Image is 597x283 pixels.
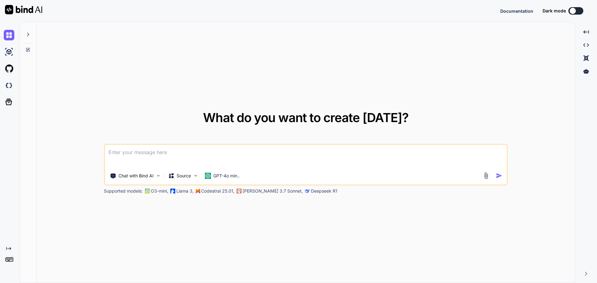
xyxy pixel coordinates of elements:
[155,173,161,178] img: Pick Tools
[151,188,168,194] p: O3-mini,
[543,8,566,14] span: Dark mode
[176,188,194,194] p: Llama 3,
[203,110,409,125] span: What do you want to create [DATE]?
[4,30,14,40] img: chat
[483,172,490,179] img: attachment
[145,189,150,194] img: GPT-4
[177,173,191,179] p: Source
[205,173,211,179] img: GPT-4o mini
[496,172,502,179] img: icon
[500,8,533,14] button: Documentation
[4,47,14,57] img: ai-studio
[118,173,154,179] p: Chat with Bind AI
[236,189,241,194] img: claude
[305,189,310,194] img: claude
[4,80,14,91] img: darkCloudIdeIcon
[243,188,303,194] p: [PERSON_NAME] 3.7 Sonnet,
[193,173,198,178] img: Pick Models
[104,188,143,194] p: Supported models:
[5,5,42,14] img: Bind AI
[170,189,175,194] img: Llama2
[213,173,240,179] p: GPT-4o min..
[201,188,234,194] p: Codestral 25.01,
[311,188,337,194] p: Deepseek R1
[196,189,200,193] img: Mistral-AI
[4,63,14,74] img: githubLight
